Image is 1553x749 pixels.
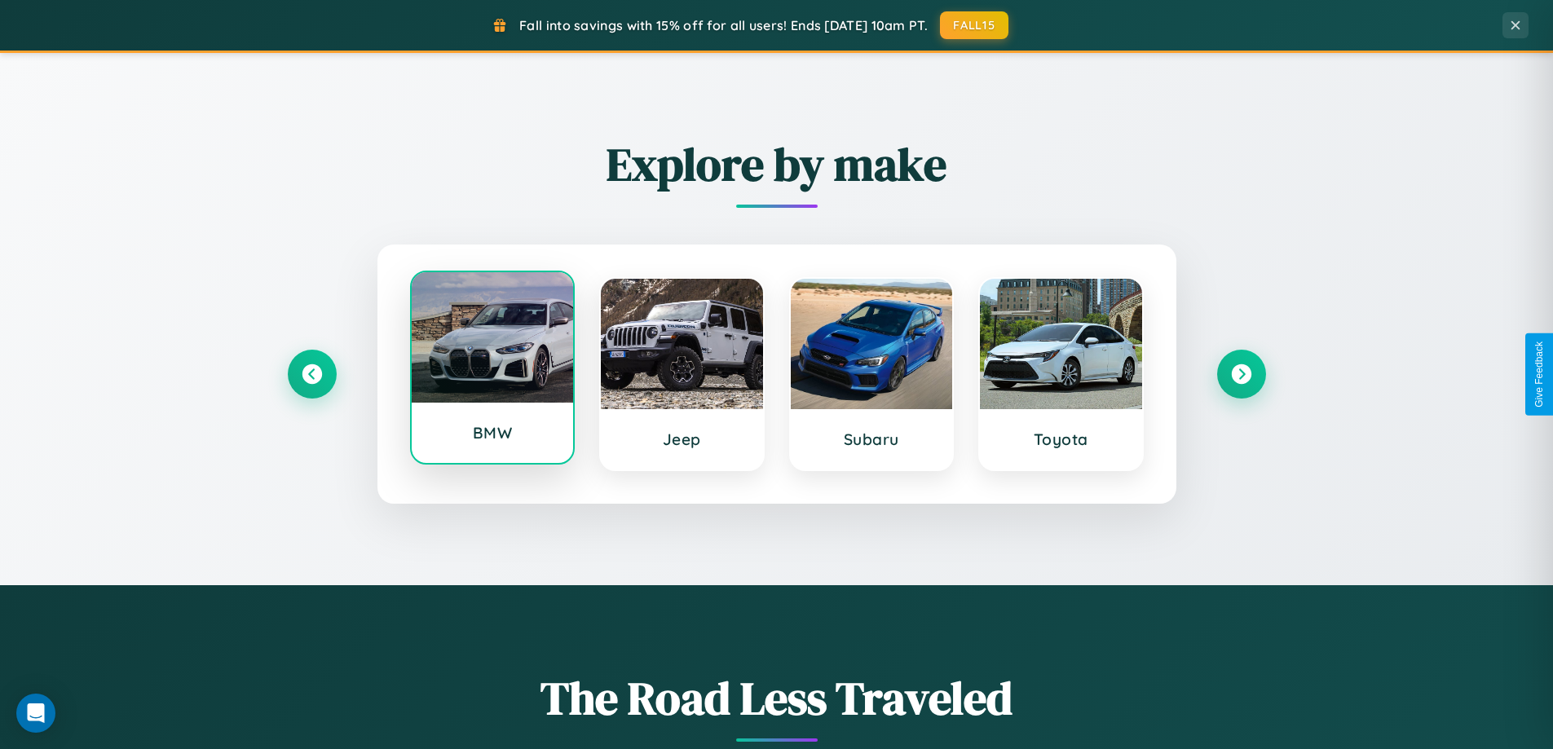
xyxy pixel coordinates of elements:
[617,430,747,449] h3: Jeep
[996,430,1126,449] h3: Toyota
[1533,341,1545,408] div: Give Feedback
[940,11,1008,39] button: FALL15
[288,667,1266,729] h1: The Road Less Traveled
[288,133,1266,196] h2: Explore by make
[519,17,928,33] span: Fall into savings with 15% off for all users! Ends [DATE] 10am PT.
[16,694,55,733] div: Open Intercom Messenger
[428,423,558,443] h3: BMW
[807,430,937,449] h3: Subaru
